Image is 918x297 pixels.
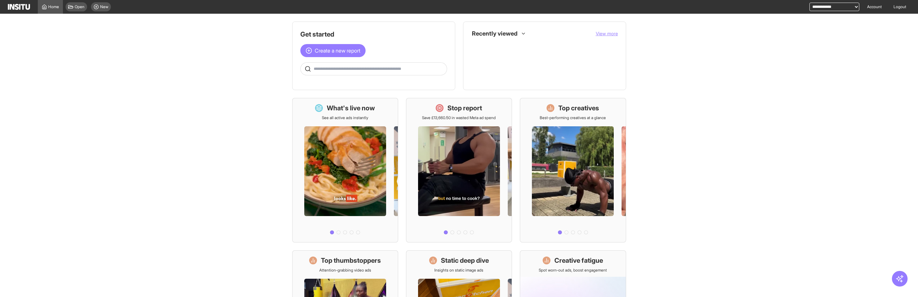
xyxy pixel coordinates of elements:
button: Create a new report [300,44,366,57]
p: Save £13,660.50 in wasted Meta ad spend [422,115,496,120]
h1: Top thumbstoppers [321,256,381,265]
h1: Static deep dive [441,256,489,265]
h1: Stop report [447,103,482,113]
button: View more [596,30,618,37]
p: Attention-grabbing video ads [319,268,371,273]
h1: Get started [300,30,447,39]
span: New [100,4,108,9]
p: See all active ads instantly [322,115,368,120]
h1: Top creatives [558,103,599,113]
a: What's live nowSee all active ads instantly [292,98,398,242]
a: Stop reportSave £13,660.50 in wasted Meta ad spend [406,98,512,242]
span: Create a new report [315,47,360,55]
span: Open [75,4,84,9]
h1: What's live now [327,103,375,113]
a: Top creativesBest-performing creatives at a glance [520,98,626,242]
p: Insights on static image ads [434,268,483,273]
span: View more [596,31,618,36]
span: Home [48,4,59,9]
img: Logo [8,4,30,10]
p: Best-performing creatives at a glance [540,115,606,120]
